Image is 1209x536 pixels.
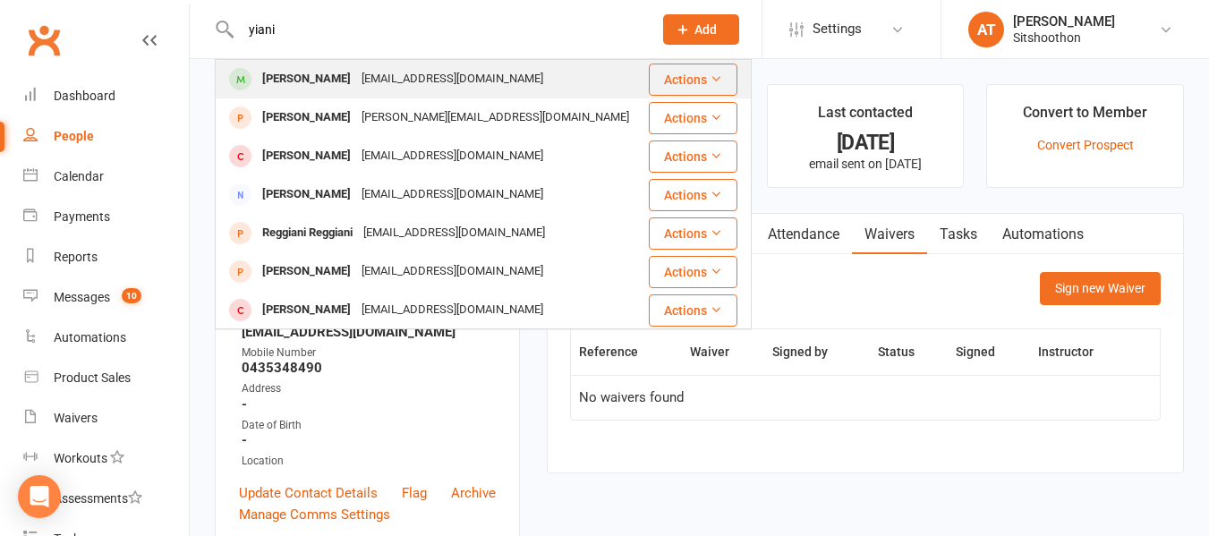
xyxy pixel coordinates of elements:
div: [PERSON_NAME] [257,182,356,208]
strong: - [242,432,496,448]
a: Flag [402,482,427,504]
div: [EMAIL_ADDRESS][DOMAIN_NAME] [356,143,549,169]
button: Actions [649,294,737,327]
a: Update Contact Details [239,482,378,504]
p: email sent on [DATE] [784,157,948,171]
button: Actions [649,217,737,250]
div: Assessments [54,491,142,506]
span: Settings [813,9,862,49]
a: Reports [23,237,189,277]
button: Actions [649,179,737,211]
th: Signed by [764,329,870,375]
th: Status [870,329,948,375]
div: Date of Birth [242,417,496,434]
th: Waiver [682,329,764,375]
a: Payments [23,197,189,237]
a: Archive [451,482,496,504]
a: Manage Comms Settings [239,504,390,525]
a: Waivers [852,214,927,255]
a: Clubworx [21,18,66,63]
div: Reports [54,250,98,264]
div: [PERSON_NAME] [1013,13,1115,30]
input: Search... [235,17,640,42]
div: Product Sales [54,370,131,385]
div: Waivers [54,411,98,425]
a: Attendance [755,214,852,255]
button: Sign new Waiver [1040,272,1161,304]
th: Instructor [1030,329,1136,375]
button: Actions [649,102,737,134]
a: Automations [23,318,189,358]
div: Location [242,453,496,470]
div: Workouts [54,451,107,465]
div: [DATE] [784,133,948,152]
div: Reggiani Reggiani [257,220,358,246]
div: [EMAIL_ADDRESS][DOMAIN_NAME] [358,220,550,246]
div: [PERSON_NAME] [257,259,356,285]
a: Waivers [23,398,189,438]
a: Workouts [23,438,189,479]
div: Calendar [54,169,104,183]
button: Actions [649,64,737,96]
div: People [54,129,94,143]
div: Last contacted [818,101,913,133]
button: Actions [649,256,737,288]
div: [PERSON_NAME][EMAIL_ADDRESS][DOMAIN_NAME] [356,105,634,131]
a: Convert Prospect [1037,138,1134,152]
th: Signed [948,329,1030,375]
div: AT [968,12,1004,47]
div: Dashboard [54,89,115,103]
div: [EMAIL_ADDRESS][DOMAIN_NAME] [356,182,549,208]
a: Automations [990,214,1096,255]
div: Messages [54,290,110,304]
td: No waivers found [571,375,1160,420]
div: Payments [54,209,110,224]
div: Automations [54,330,126,345]
div: [EMAIL_ADDRESS][DOMAIN_NAME] [356,66,549,92]
div: Sitshoothon [1013,30,1115,46]
div: [PERSON_NAME] [257,105,356,131]
th: Reference [571,329,682,375]
a: Assessments [23,479,189,519]
a: Dashboard [23,76,189,116]
div: Convert to Member [1023,101,1147,133]
div: [EMAIL_ADDRESS][DOMAIN_NAME] [356,297,549,323]
span: 10 [122,288,141,303]
button: Add [663,14,739,45]
a: People [23,116,189,157]
a: Product Sales [23,358,189,398]
div: [PERSON_NAME] [257,297,356,323]
div: [PERSON_NAME] [257,66,356,92]
div: Mobile Number [242,345,496,362]
strong: [EMAIL_ADDRESS][DOMAIN_NAME] [242,324,496,340]
strong: - [242,396,496,413]
a: Messages 10 [23,277,189,318]
strong: 0435348490 [242,360,496,376]
div: Address [242,380,496,397]
span: Add [694,22,717,37]
a: Tasks [927,214,990,255]
div: [PERSON_NAME] [257,143,356,169]
button: Actions [649,140,737,173]
div: Open Intercom Messenger [18,475,61,518]
div: [EMAIL_ADDRESS][DOMAIN_NAME] [356,259,549,285]
a: Calendar [23,157,189,197]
